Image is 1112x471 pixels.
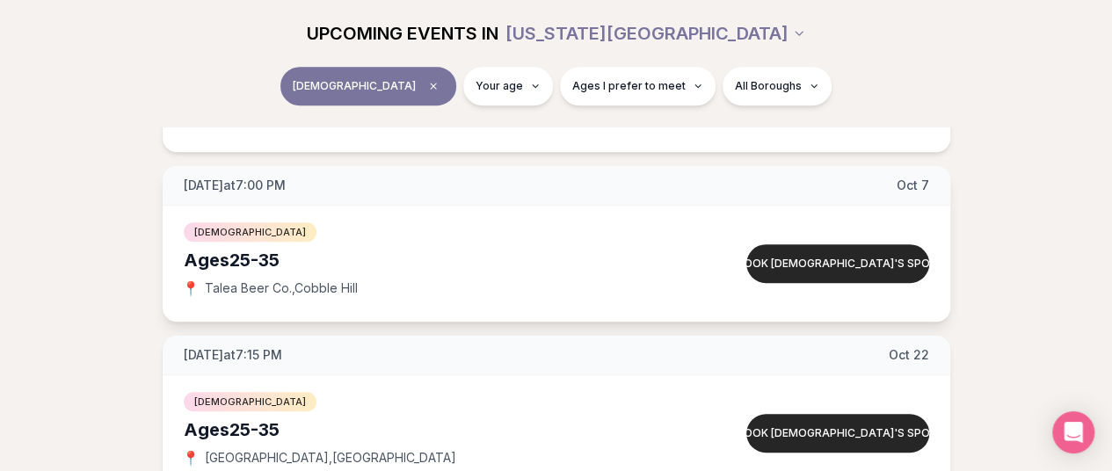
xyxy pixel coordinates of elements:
[307,21,498,46] span: UPCOMING EVENTS IN
[505,14,806,53] button: [US_STATE][GEOGRAPHIC_DATA]
[723,67,832,105] button: All Boroughs
[735,79,802,93] span: All Boroughs
[897,177,929,194] span: Oct 7
[746,244,929,283] button: Book [DEMOGRAPHIC_DATA]'s spot
[184,346,282,364] span: [DATE] at 7:15 PM
[184,222,316,242] span: [DEMOGRAPHIC_DATA]
[184,281,198,295] span: 📍
[205,449,456,467] span: [GEOGRAPHIC_DATA] , [GEOGRAPHIC_DATA]
[560,67,716,105] button: Ages I prefer to meet
[184,417,680,442] div: Ages 25-35
[184,177,286,194] span: [DATE] at 7:00 PM
[184,392,316,411] span: [DEMOGRAPHIC_DATA]
[293,79,416,93] span: [DEMOGRAPHIC_DATA]
[463,67,553,105] button: Your age
[184,248,680,272] div: Ages 25-35
[746,414,929,453] button: Book [DEMOGRAPHIC_DATA]'s spot
[280,67,456,105] button: [DEMOGRAPHIC_DATA]Clear event type filter
[476,79,523,93] span: Your age
[572,79,686,93] span: Ages I prefer to meet
[184,451,198,465] span: 📍
[889,346,929,364] span: Oct 22
[423,76,444,97] span: Clear event type filter
[1052,411,1094,453] div: Open Intercom Messenger
[205,279,358,297] span: Talea Beer Co. , Cobble Hill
